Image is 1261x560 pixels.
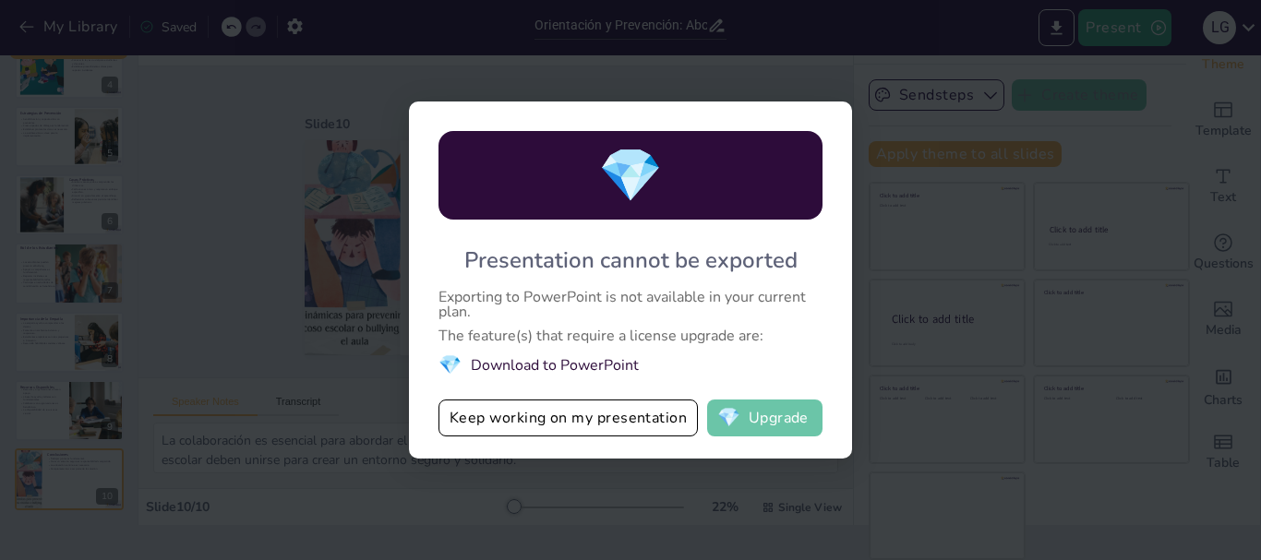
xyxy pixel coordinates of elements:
[717,409,740,427] span: diamond
[438,352,823,377] li: Download to PowerPoint
[438,399,698,436] button: Keep working on my presentation
[598,140,663,211] span: diamond
[707,399,823,436] button: diamondUpgrade
[438,328,823,343] div: The feature(s) that require a license upgrade are:
[464,245,798,275] div: Presentation cannot be exported
[438,352,462,377] span: diamond
[438,290,823,319] div: Exporting to PowerPoint is not available in your current plan.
